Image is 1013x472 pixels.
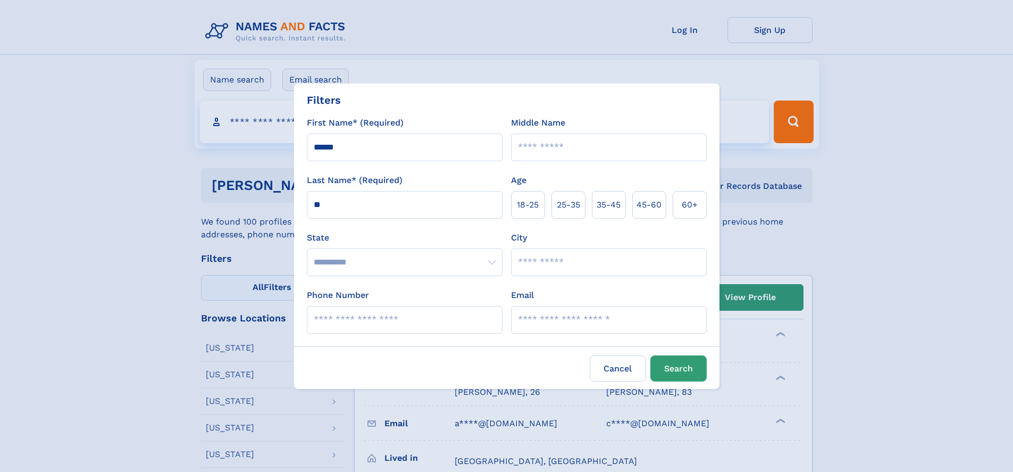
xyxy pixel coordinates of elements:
label: Email [511,289,534,302]
label: Cancel [590,355,646,382]
label: Phone Number [307,289,369,302]
label: First Name* (Required) [307,117,404,129]
div: Filters [307,92,341,108]
span: 25‑35 [557,198,580,211]
label: Middle Name [511,117,565,129]
span: 18‑25 [517,198,539,211]
span: 45‑60 [637,198,662,211]
label: State [307,231,503,244]
label: City [511,231,527,244]
span: 35‑45 [597,198,621,211]
label: Age [511,174,526,187]
button: Search [650,355,707,382]
label: Last Name* (Required) [307,174,403,187]
span: 60+ [682,198,698,211]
